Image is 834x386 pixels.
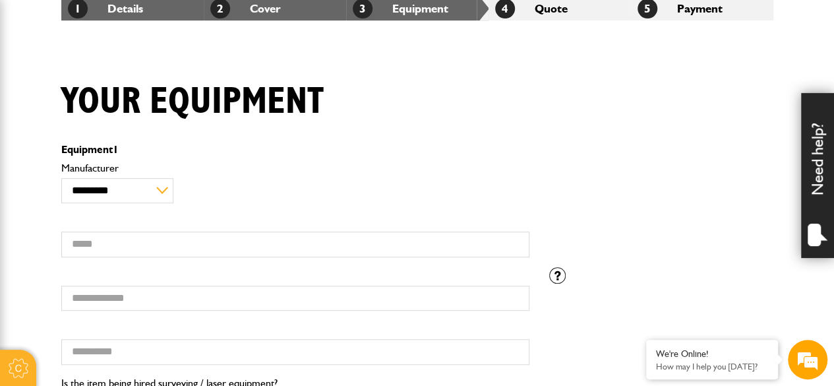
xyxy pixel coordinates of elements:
p: Equipment [61,145,529,155]
h1: Your equipment [61,80,324,124]
span: 1 [113,143,119,156]
div: Need help? [801,93,834,258]
a: 2Cover [210,1,281,15]
a: 1Details [68,1,143,15]
p: How may I help you today? [656,362,768,371]
label: Manufacturer [61,163,529,174]
div: We're Online! [656,348,768,360]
